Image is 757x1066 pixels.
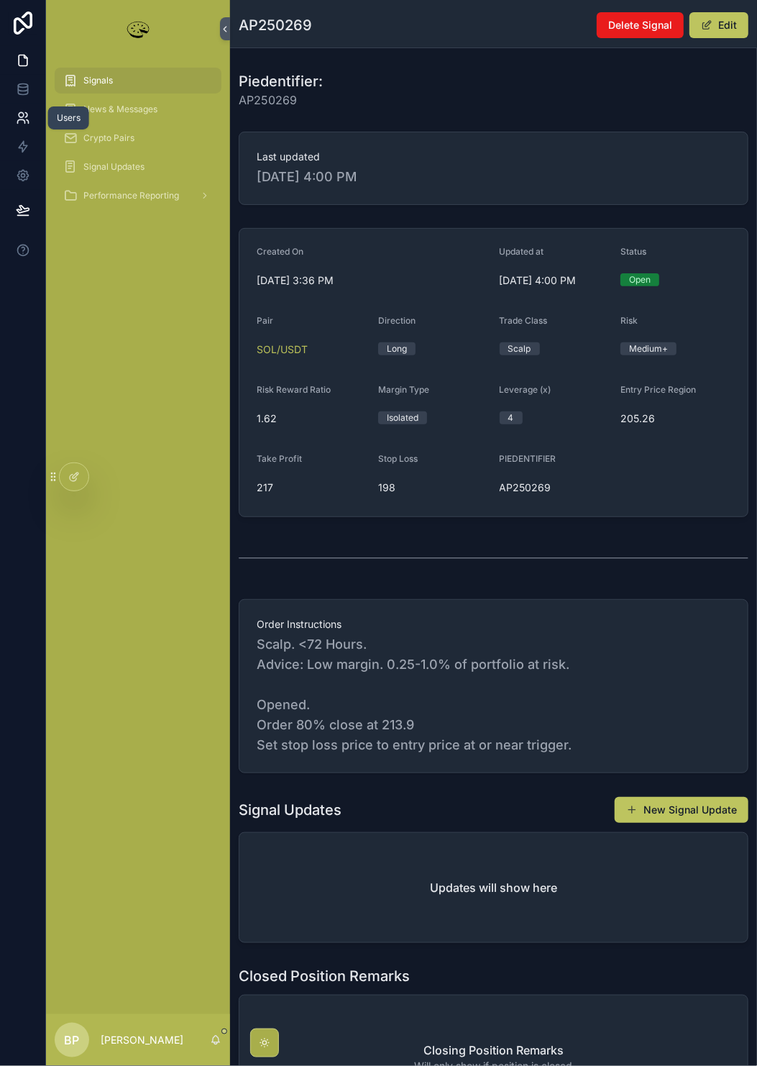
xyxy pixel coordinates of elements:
span: Signals [83,75,113,86]
span: Created On [257,246,303,257]
span: News & Messages [83,104,157,115]
h1: Piedentifier: [239,71,323,91]
span: Risk Reward Ratio [257,384,331,395]
span: Status [620,246,646,257]
div: scrollable content [46,58,230,227]
span: Delete Signal [608,18,672,32]
span: PIEDENTIFIER [500,453,556,464]
button: Edit [689,12,748,38]
h2: Updates will show here [430,879,557,896]
span: Signal Updates [83,161,144,173]
span: Risk [620,315,638,326]
span: Performance Reporting [83,190,179,201]
h1: Signal Updates [239,800,341,820]
p: [PERSON_NAME] [101,1033,183,1047]
div: Isolated [387,411,418,424]
span: Margin Type [378,384,429,395]
span: 217 [257,480,367,495]
div: Open [629,273,651,286]
span: Direction [378,315,416,326]
span: Scalp. <72 Hours. Advice: Low margin. 0.25-1.0% of portfolio at risk. Opened. Order 80% close at ... [257,634,730,755]
div: Users [57,112,81,124]
span: 1.62 [257,411,367,426]
span: Pair [257,315,273,326]
span: Leverage (x) [500,384,551,395]
div: Scalp [508,342,531,355]
div: Medium+ [629,342,668,355]
img: App logo [124,17,152,40]
a: Signals [55,68,221,94]
button: New Signal Update [615,797,748,823]
a: Crypto Pairs [55,125,221,151]
span: Stop Loss [378,453,418,464]
div: 4 [508,411,514,424]
span: Trade Class [500,315,548,326]
span: Take Profit [257,453,302,464]
button: Delete Signal [597,12,684,38]
span: Crypto Pairs [83,132,134,144]
a: News & Messages [55,96,221,122]
h2: Closing Position Remarks [423,1042,564,1059]
div: Long [387,342,407,355]
span: AP250269 [239,91,323,109]
span: [DATE] 4:00 PM [500,273,610,288]
a: SOL/USDT [257,342,308,357]
span: 198 [378,480,488,495]
span: Last updated [257,150,730,164]
a: Performance Reporting [55,183,221,209]
span: [DATE] 3:36 PM [257,273,488,288]
h1: Closed Position Remarks [239,966,410,986]
span: Updated at [500,246,544,257]
a: Signal Updates [55,154,221,180]
span: [DATE] 4:00 PM [257,167,730,187]
span: Entry Price Region [620,384,696,395]
span: AP250269 [500,480,610,495]
h1: AP250269 [239,15,312,35]
span: Order Instructions [257,617,730,632]
span: 205.26 [620,411,730,426]
span: BP [65,1031,80,1049]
